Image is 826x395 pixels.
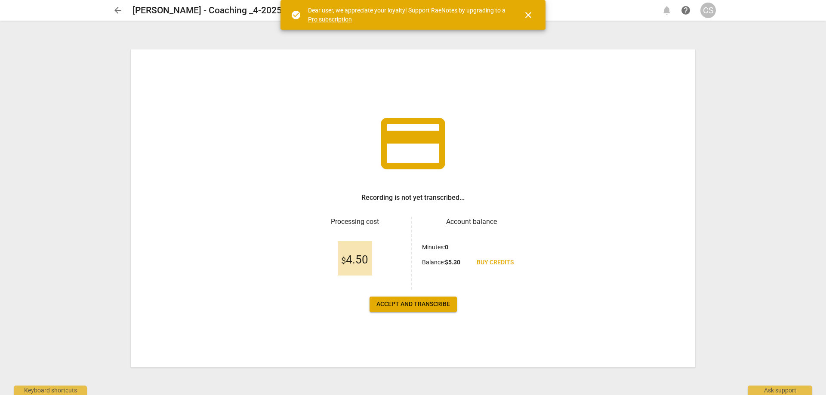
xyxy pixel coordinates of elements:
[422,258,460,267] p: Balance :
[445,259,460,266] b: $ 5.30
[133,5,416,16] h2: [PERSON_NAME] - Coaching _4-20250811_150452-Meeting Recording
[113,5,123,15] span: arrow_back
[361,193,465,203] h3: Recording is not yet transcribed...
[678,3,693,18] a: Help
[470,255,521,270] a: Buy credits
[370,297,457,312] button: Accept and transcribe
[748,386,812,395] div: Ask support
[291,10,301,20] span: check_circle
[341,254,368,266] span: 4.50
[308,16,352,23] a: Pro subscription
[308,6,508,24] div: Dear user, we appreciate your loyalty! Support RaeNotes by upgrading to a
[700,3,716,18] button: CS
[376,300,450,309] span: Accept and transcribe
[477,258,514,267] span: Buy credits
[14,386,87,395] div: Keyboard shortcuts
[305,217,404,227] h3: Processing cost
[523,10,533,20] span: close
[445,244,448,251] b: 0
[374,105,452,182] span: credit_card
[341,255,346,266] span: $
[422,243,448,252] p: Minutes :
[681,5,691,15] span: help
[518,5,539,25] button: Close
[422,217,521,227] h3: Account balance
